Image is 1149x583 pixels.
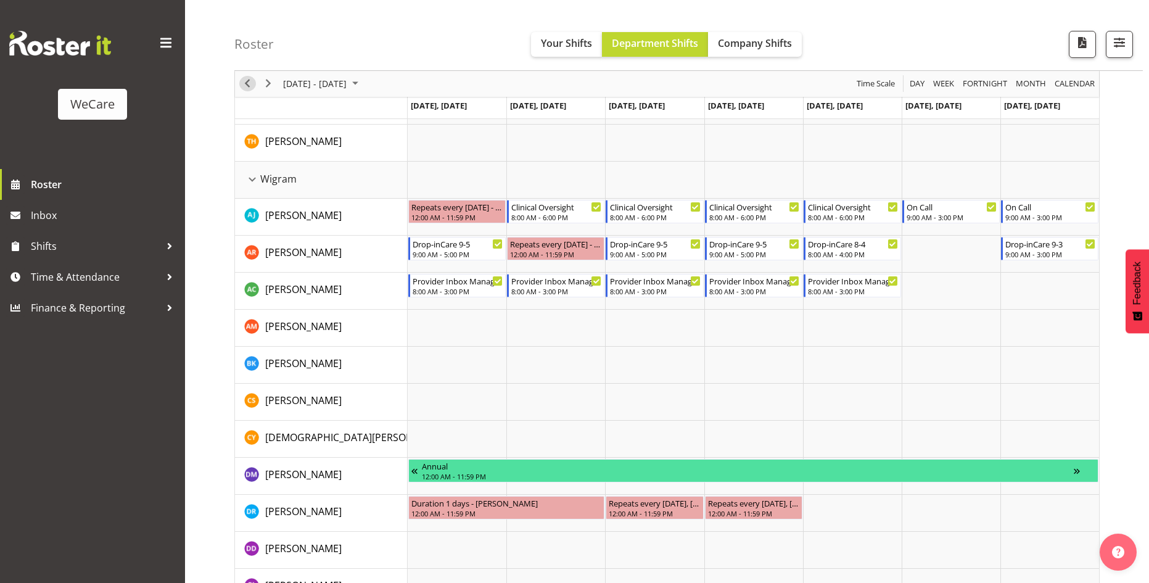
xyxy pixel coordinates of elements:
[422,460,1074,472] div: Annual
[709,249,799,259] div: 9:00 AM - 5:00 PM
[808,286,898,296] div: 8:00 AM - 3:00 PM
[260,76,277,92] button: Next
[1106,31,1133,58] button: Filter Shifts
[1001,200,1098,223] div: AJ Jones"s event - On Call Begin From Sunday, October 12, 2025 at 9:00:00 AM GMT+13:00 Ends At Su...
[235,310,408,347] td: Ashley Mendoza resource
[708,497,799,509] div: Repeats every [DATE], [DATE] - [PERSON_NAME]
[609,100,665,111] span: [DATE], [DATE]
[408,200,506,223] div: AJ Jones"s event - Repeats every monday - AJ Jones Begin From Monday, October 6, 2025 at 12:00:00...
[1126,249,1149,333] button: Feedback - Show survey
[31,175,179,194] span: Roster
[606,200,703,223] div: AJ Jones"s event - Clinical Oversight Begin From Wednesday, October 8, 2025 at 8:00:00 AM GMT+13:...
[411,508,601,518] div: 12:00 AM - 11:59 PM
[609,497,700,509] div: Repeats every [DATE], [DATE] - [PERSON_NAME]
[265,431,448,444] span: [DEMOGRAPHIC_DATA][PERSON_NAME]
[709,238,799,250] div: Drop-inCare 9-5
[235,125,408,162] td: Tillie Hollyer resource
[541,36,592,50] span: Your Shifts
[1005,249,1095,259] div: 9:00 AM - 3:00 PM
[265,542,342,555] span: [PERSON_NAME]
[1001,237,1098,260] div: Andrea Ramirez"s event - Drop-inCare 9-3 Begin From Sunday, October 12, 2025 at 9:00:00 AM GMT+13...
[408,274,506,297] div: Andrew Casburn"s event - Provider Inbox Management Begin From Monday, October 6, 2025 at 8:00:00 ...
[265,505,342,518] span: [PERSON_NAME]
[705,496,802,519] div: Deepti Raturi"s event - Repeats every wednesday, thursday - Deepti Raturi Begin From Thursday, Oc...
[265,282,342,297] a: [PERSON_NAME]
[507,274,604,297] div: Andrew Casburn"s event - Provider Inbox Management Begin From Tuesday, October 7, 2025 at 8:00:00...
[265,208,342,223] a: [PERSON_NAME]
[235,458,408,495] td: Deepti Mahajan resource
[411,497,601,509] div: Duration 1 days - [PERSON_NAME]
[234,37,274,51] h4: Roster
[705,237,802,260] div: Andrea Ramirez"s event - Drop-inCare 9-5 Begin From Thursday, October 9, 2025 at 9:00:00 AM GMT+1...
[1005,201,1095,213] div: On Call
[709,201,799,213] div: Clinical Oversight
[413,249,503,259] div: 9:00 AM - 5:00 PM
[808,201,898,213] div: Clinical Oversight
[705,200,802,223] div: AJ Jones"s event - Clinical Oversight Begin From Thursday, October 9, 2025 at 8:00:00 AM GMT+13:0...
[804,200,901,223] div: AJ Jones"s event - Clinical Oversight Begin From Friday, October 10, 2025 at 8:00:00 AM GMT+13:00...
[265,393,342,408] a: [PERSON_NAME]
[718,36,792,50] span: Company Shifts
[531,32,602,57] button: Your Shifts
[1004,100,1060,111] span: [DATE], [DATE]
[708,32,802,57] button: Company Shifts
[606,274,703,297] div: Andrew Casburn"s event - Provider Inbox Management Begin From Wednesday, October 8, 2025 at 8:00:...
[235,199,408,236] td: AJ Jones resource
[1132,262,1143,305] span: Feedback
[235,162,408,199] td: Wigram resource
[807,100,863,111] span: [DATE], [DATE]
[602,32,708,57] button: Department Shifts
[411,212,503,222] div: 12:00 AM - 11:59 PM
[413,286,503,296] div: 8:00 AM - 3:00 PM
[70,95,115,114] div: WeCare
[235,347,408,384] td: Brian Ko resource
[235,421,408,458] td: Christianna Yu resource
[1015,76,1047,92] span: Month
[265,319,342,334] a: [PERSON_NAME]
[31,206,179,225] span: Inbox
[411,100,467,111] span: [DATE], [DATE]
[1053,76,1097,92] button: Month
[408,496,604,519] div: Deepti Raturi"s event - Duration 1 days - Deepti Raturi Begin From Monday, October 6, 2025 at 12:...
[709,275,799,287] div: Provider Inbox Management
[908,76,927,92] button: Timeline Day
[235,495,408,532] td: Deepti Raturi resource
[511,212,601,222] div: 8:00 AM - 6:00 PM
[705,274,802,297] div: Andrew Casburn"s event - Provider Inbox Management Begin From Thursday, October 9, 2025 at 8:00:0...
[511,286,601,296] div: 8:00 AM - 3:00 PM
[808,249,898,259] div: 8:00 AM - 4:00 PM
[610,201,700,213] div: Clinical Oversight
[507,237,604,260] div: Andrea Ramirez"s event - Repeats every tuesday - Andrea Ramirez Begin From Tuesday, October 7, 20...
[709,212,799,222] div: 8:00 AM - 6:00 PM
[413,275,503,287] div: Provider Inbox Management
[265,394,342,407] span: [PERSON_NAME]
[808,238,898,250] div: Drop-inCare 8-4
[265,246,342,259] span: [PERSON_NAME]
[1005,238,1095,250] div: Drop-inCare 9-3
[610,238,700,250] div: Drop-inCare 9-5
[413,238,503,250] div: Drop-inCare 9-5
[9,31,111,56] img: Rosterit website logo
[235,532,408,569] td: Demi Dumitrean resource
[709,286,799,296] div: 8:00 AM - 3:00 PM
[265,209,342,222] span: [PERSON_NAME]
[31,237,160,255] span: Shifts
[235,273,408,310] td: Andrew Casburn resource
[931,76,957,92] button: Timeline Week
[510,100,566,111] span: [DATE], [DATE]
[265,468,342,481] span: [PERSON_NAME]
[265,245,342,260] a: [PERSON_NAME]
[510,249,601,259] div: 12:00 AM - 11:59 PM
[1069,31,1096,58] button: Download a PDF of the roster according to the set date range.
[265,356,342,371] a: [PERSON_NAME]
[411,201,503,213] div: Repeats every [DATE] - [PERSON_NAME]
[422,471,1074,481] div: 12:00 AM - 11:59 PM
[265,357,342,370] span: [PERSON_NAME]
[855,76,896,92] span: Time Scale
[610,249,700,259] div: 9:00 AM - 5:00 PM
[808,275,898,287] div: Provider Inbox Management
[907,212,997,222] div: 9:00 AM - 3:00 PM
[1005,212,1095,222] div: 9:00 AM - 3:00 PM
[804,237,901,260] div: Andrea Ramirez"s event - Drop-inCare 8-4 Begin From Friday, October 10, 2025 at 8:00:00 AM GMT+13...
[265,134,342,149] a: [PERSON_NAME]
